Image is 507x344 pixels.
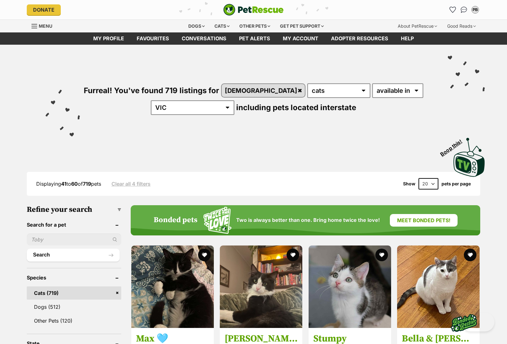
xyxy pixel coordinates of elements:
img: Stumpy - Domestic Short Hair (DSH) Cat [309,245,391,328]
div: About PetRescue [393,20,441,32]
div: Cats [210,20,234,32]
a: Adopter resources [325,32,395,45]
h4: Bonded pets [154,216,197,225]
a: [DEMOGRAPHIC_DATA] [222,84,305,97]
header: Search for a pet [27,222,121,228]
a: PetRescue [223,4,284,16]
a: Dogs (512) [27,300,121,313]
a: Help [395,32,420,45]
img: PetRescue TV logo [453,138,485,177]
img: Bella & Kevin 💕 - Domestic Short Hair Cat [397,245,480,328]
a: Menu [31,20,57,31]
button: favourite [375,249,388,261]
div: Good Reads [443,20,480,32]
a: Cats (719) [27,286,121,300]
a: Donate [27,4,61,15]
strong: 41 [61,181,66,187]
a: Meet bonded pets! [390,214,458,227]
input: Toby [27,234,121,245]
a: My account [276,32,325,45]
header: Species [27,275,121,280]
span: Furreal! You've found 719 listings for [84,86,219,95]
div: Get pet support [276,20,328,32]
div: PB [472,7,478,13]
img: Max 🩵 - Domestic Short Hair (DSH) Cat [131,245,214,328]
img: Sylvester 🐾 - Domestic Medium Hair (DMH) Cat [220,245,302,328]
button: favourite [287,249,299,261]
a: conversations [175,32,233,45]
ul: Account quick links [447,5,480,15]
span: Boop this! [439,134,468,157]
span: including pets located interstate [236,103,356,112]
img: bonded besties [448,307,480,339]
a: Other Pets (120) [27,314,121,327]
label: pets per page [441,181,471,186]
a: My profile [87,32,130,45]
a: Conversations [459,5,469,15]
iframe: Help Scout Beacon - Open [461,313,494,331]
strong: 60 [71,181,78,187]
a: Pet alerts [233,32,276,45]
span: Menu [39,23,52,29]
button: favourite [464,249,476,261]
img: Squiggle [203,207,231,234]
h3: Refine your search [27,205,121,214]
div: Dogs [184,20,209,32]
button: favourite [198,249,211,261]
img: chat-41dd97257d64d25036548639549fe6c8038ab92f7586957e7f3b1b290dea8141.svg [461,7,467,13]
button: My account [470,5,480,15]
a: Boop this! [453,132,485,178]
span: Two is always better than one. Bring home twice the love! [236,217,380,223]
a: Clear all 4 filters [111,181,151,187]
strong: 719 [83,181,91,187]
a: Favourites [130,32,175,45]
button: Search [27,249,120,261]
a: Favourites [447,5,458,15]
span: Show [403,181,415,186]
div: Other pets [235,20,275,32]
span: Displaying to of pets [36,181,101,187]
img: logo-cat-932fe2b9b8326f06289b0f2fb663e598f794de774fb13d1741a6617ecf9a85b4.svg [223,4,284,16]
